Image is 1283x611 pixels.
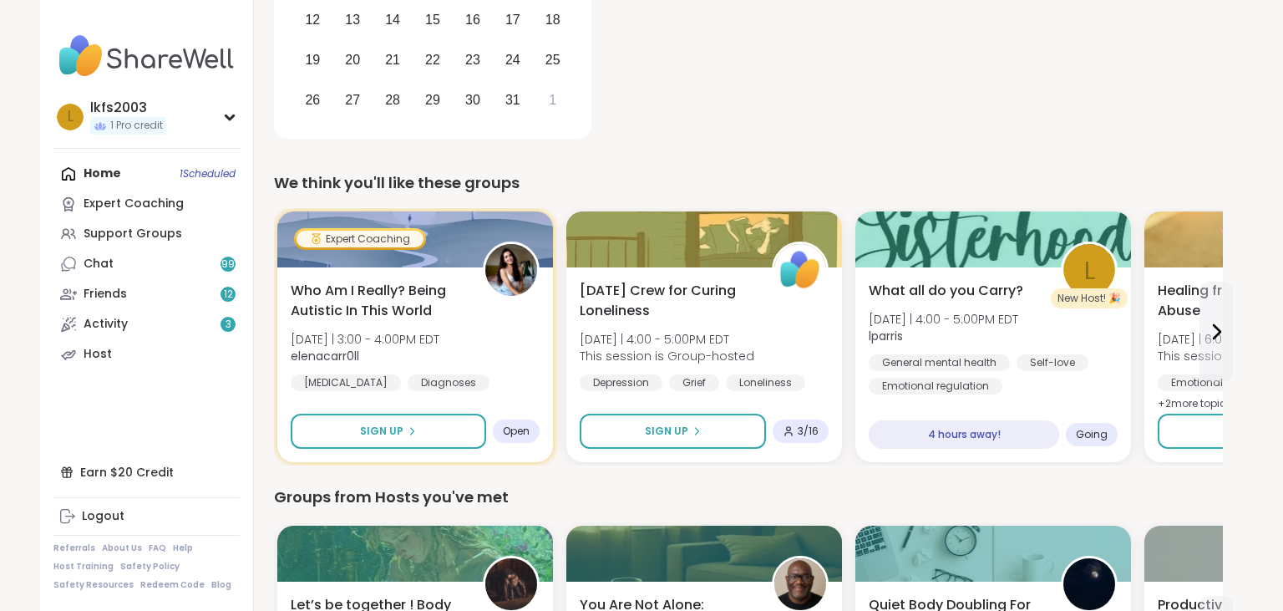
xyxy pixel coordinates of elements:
[345,8,360,31] div: 13
[385,48,400,71] div: 21
[305,48,320,71] div: 19
[53,189,240,219] a: Expert Coaching
[84,316,128,333] div: Activity
[224,288,233,302] span: 12
[535,42,571,78] div: Choose Saturday, October 25th, 2025
[1084,251,1095,290] span: l
[149,542,166,554] a: FAQ
[274,171,1223,195] div: We think you'll like these groups
[53,561,114,573] a: Host Training
[545,8,560,31] div: 18
[53,249,240,279] a: Chat99
[295,3,331,38] div: Choose Sunday, October 12th, 2025
[1076,428,1108,441] span: Going
[580,348,754,364] span: This session is Group-hosted
[305,8,320,31] div: 12
[774,558,826,610] img: JonathanT
[53,219,240,249] a: Support Groups
[84,196,184,212] div: Expert Coaching
[1255,7,1276,28] div: Close Step
[211,579,231,591] a: Blog
[53,457,240,487] div: Earn $20 Credit
[375,42,411,78] div: Choose Tuesday, October 21st, 2025
[869,281,1023,301] span: What all do you Carry?
[669,374,719,391] div: Grief
[84,256,114,272] div: Chat
[485,244,537,296] img: elenacarr0ll
[84,226,182,242] div: Support Groups
[505,48,520,71] div: 24
[53,579,134,591] a: Safety Resources
[53,542,95,554] a: Referrals
[415,42,451,78] div: Choose Wednesday, October 22nd, 2025
[335,82,371,118] div: Choose Monday, October 27th, 2025
[295,82,331,118] div: Choose Sunday, October 26th, 2025
[84,286,127,303] div: Friends
[726,374,805,391] div: Loneliness
[415,82,451,118] div: Choose Wednesday, October 29th, 2025
[221,257,235,272] span: 99
[291,281,464,321] span: Who Am I Really? Being Autistic In This World
[869,378,1002,395] div: Emotional regulation
[798,425,819,438] span: 3 / 16
[375,82,411,118] div: Choose Tuesday, October 28th, 2025
[140,579,205,591] a: Redeem Code
[120,561,180,573] a: Safety Policy
[68,106,74,128] span: l
[345,89,360,111] div: 27
[305,89,320,111] div: 26
[335,3,371,38] div: Choose Monday, October 13th, 2025
[291,414,486,449] button: Sign Up
[774,244,826,296] img: ShareWell
[173,542,193,554] a: Help
[1222,424,1265,439] span: Sign Up
[485,558,537,610] img: lyssa
[869,328,903,344] b: lparris
[549,89,556,111] div: 1
[503,425,530,438] span: Open
[645,424,688,439] span: Sign Up
[455,42,491,78] div: Choose Thursday, October 23rd, 2025
[494,82,530,118] div: Choose Friday, October 31st, 2025
[291,331,439,348] span: [DATE] | 3:00 - 4:00PM EDT
[385,8,400,31] div: 14
[1051,288,1128,308] div: New Host! 🎉
[869,354,1010,371] div: General mental health
[53,502,240,532] a: Logout
[1158,374,1271,391] div: Emotional abuse
[1017,354,1088,371] div: Self-love
[1063,558,1115,610] img: QueenOfTheNight
[291,348,359,364] b: elenacarr0ll
[415,3,451,38] div: Choose Wednesday, October 15th, 2025
[465,89,480,111] div: 30
[465,8,480,31] div: 16
[102,542,142,554] a: About Us
[90,99,166,117] div: lkfs2003
[535,82,571,118] div: Choose Saturday, November 1st, 2025
[291,374,401,391] div: [MEDICAL_DATA]
[425,48,440,71] div: 22
[110,119,163,133] span: 1 Pro credit
[360,424,403,439] span: Sign Up
[385,89,400,111] div: 28
[84,346,112,363] div: Host
[408,374,489,391] div: Diagnoses
[580,281,753,321] span: [DATE] Crew for Curing Loneliness
[580,414,766,449] button: Sign Up
[53,279,240,309] a: Friends12
[505,8,520,31] div: 17
[425,8,440,31] div: 15
[869,311,1018,328] span: [DATE] | 4:00 - 5:00PM EDT
[53,27,240,85] img: ShareWell Nav Logo
[869,420,1059,449] div: 4 hours away!
[535,3,571,38] div: Choose Saturday, October 18th, 2025
[53,339,240,369] a: Host
[580,331,754,348] span: [DATE] | 4:00 - 5:00PM EDT
[53,309,240,339] a: Activity3
[82,508,124,525] div: Logout
[494,42,530,78] div: Choose Friday, October 24th, 2025
[274,486,1223,509] div: Groups from Hosts you've met
[295,42,331,78] div: Choose Sunday, October 19th, 2025
[494,3,530,38] div: Choose Friday, October 17th, 2025
[345,48,360,71] div: 20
